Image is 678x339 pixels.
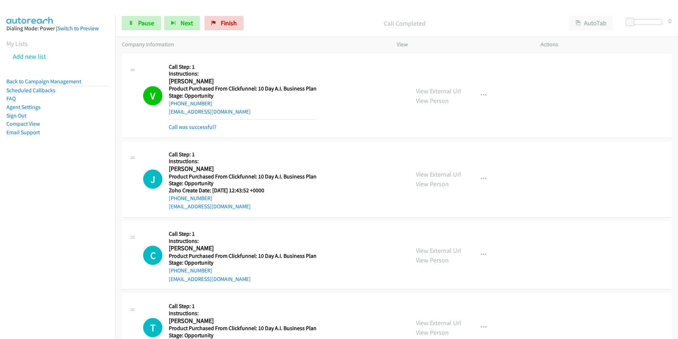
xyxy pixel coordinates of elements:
a: View Person [416,97,449,105]
h5: Call Step: 1 [169,63,317,71]
a: View External Url [416,87,461,95]
h5: Stage: Opportunity [169,259,317,266]
p: Call Completed [253,19,556,28]
h5: Stage: Opportunity [169,332,317,339]
a: View Person [416,328,449,337]
a: Sign Out [6,112,26,119]
div: Delay between calls (in seconds) [629,19,662,25]
h2: [PERSON_NAME] [169,244,314,252]
span: Next [181,19,193,27]
a: Call was successful? [169,124,217,130]
a: View External Url [416,319,461,327]
a: Switch to Preview [57,25,99,32]
h5: Product Purchased From Clickfunnel: 10 Day A.I. Business Plan [169,325,317,332]
h1: J [143,169,162,189]
span: Pause [138,19,154,27]
h2: [PERSON_NAME] [169,317,314,325]
h5: Stage: Opportunity [169,92,317,99]
a: [PHONE_NUMBER] [169,267,212,274]
h5: Product Purchased From Clickfunnel: 10 Day A.I. Business Plan [169,173,317,180]
p: View [397,40,528,49]
a: Finish [204,16,244,30]
a: [EMAIL_ADDRESS][DOMAIN_NAME] [169,108,251,115]
a: Email Support [6,129,40,136]
a: [PHONE_NUMBER] [169,100,212,107]
iframe: Resource Center [657,141,678,198]
h1: V [143,86,162,105]
h5: Product Purchased From Clickfunnel: 10 Day A.I. Business Plan [169,252,317,260]
a: My Lists [6,40,28,48]
a: Agent Settings [6,104,41,110]
a: Back to Campaign Management [6,78,81,85]
h1: T [143,318,162,337]
p: Company Information [122,40,384,49]
a: Compact View [6,120,40,127]
h2: [PERSON_NAME] [169,165,314,173]
a: View Person [416,180,449,188]
a: Scheduled Callbacks [6,87,56,94]
a: FAQ [6,95,16,102]
div: The call is yet to be attempted [143,169,162,189]
button: Next [164,16,200,30]
a: [EMAIL_ADDRESS][DOMAIN_NAME] [169,276,251,282]
a: View Person [416,256,449,264]
div: 0 [668,16,672,26]
p: Actions [541,40,672,49]
a: View External Url [416,170,461,178]
a: [EMAIL_ADDRESS][DOMAIN_NAME] [169,203,251,210]
a: View External Url [416,246,461,255]
div: The call is yet to be attempted [143,246,162,265]
h5: Stage: Opportunity [169,180,317,187]
div: Dialing Mode: Power | [6,24,109,33]
h5: Call Step: 1 [169,303,317,310]
h2: [PERSON_NAME] [169,77,314,85]
h5: Instructions: [169,310,317,317]
a: Pause [122,16,161,30]
h5: Call Step: 1 [169,230,317,238]
h1: C [143,246,162,265]
a: Add new list [13,52,46,61]
button: AutoTab [569,16,613,30]
h5: Call Step: 1 [169,151,317,158]
h5: Instructions: [169,238,317,245]
a: [PHONE_NUMBER] [169,195,212,202]
h5: Instructions: [169,70,317,77]
h5: Product Purchased From Clickfunnel: 10 Day A.I. Business Plan [169,85,317,92]
h5: Zoho Create Date: [DATE] 12:43:52 +0000 [169,187,317,194]
span: Finish [221,19,237,27]
h5: Instructions: [169,158,317,165]
div: The call is yet to be attempted [143,318,162,337]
